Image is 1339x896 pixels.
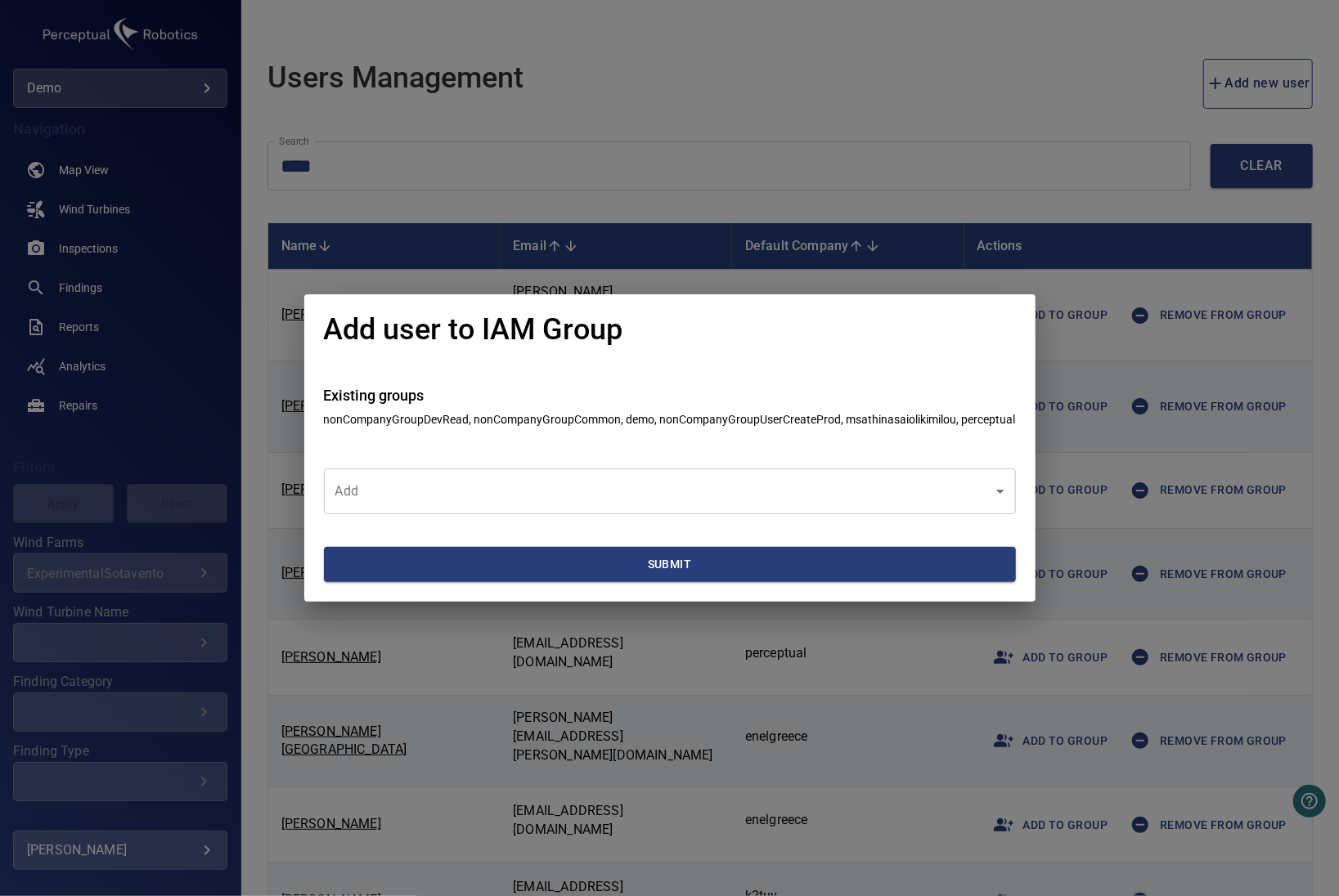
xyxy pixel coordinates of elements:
button: Submit [324,547,1016,582]
span: Submit [330,554,1009,575]
div: ​ [324,468,1016,514]
p: nonCompanyGroupDevRead, nonCompanyGroupCommon, demo, nonCompanyGroupUserCreateProd, msathinasaiol... [324,411,1016,428]
h1: Add user to IAM Group [324,314,623,347]
h4: Existing groups [324,388,1016,404]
